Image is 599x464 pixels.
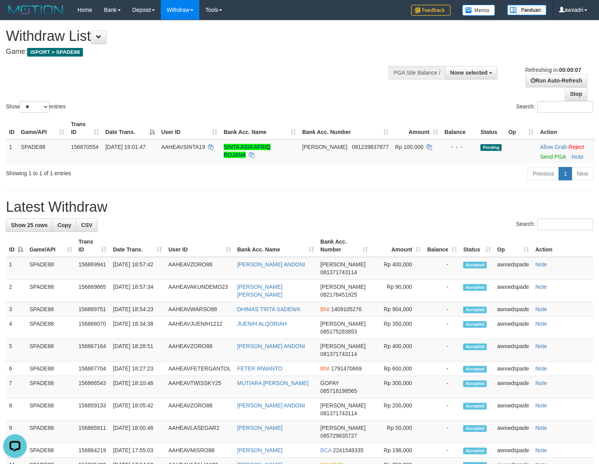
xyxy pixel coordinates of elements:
td: Rp 400,000 [371,339,424,361]
a: [PERSON_NAME] [237,425,282,431]
a: Previous [527,167,559,180]
img: Feedback.jpg [411,5,450,16]
span: GOPAY [320,380,339,386]
td: [DATE] 18:00:46 [110,421,165,443]
span: Copy [57,222,71,228]
a: Reject [568,144,584,150]
span: [PERSON_NAME] [320,343,366,349]
a: Note [535,365,547,372]
span: Show 25 rows [11,222,48,228]
span: CSV [81,222,92,228]
td: SPADE88 [26,302,75,317]
a: 1 [559,167,572,180]
a: CSV [76,218,97,232]
td: 2 [6,280,26,302]
th: Bank Acc. Name: activate to sort column ascending [234,235,317,257]
span: Accepted [463,403,487,409]
td: 156865911 [75,421,110,443]
td: AAHEAVJUENIH1212 [165,317,234,339]
span: [PERSON_NAME] [320,402,366,409]
td: - [424,421,460,443]
img: MOTION_logo.png [6,4,66,16]
td: Rp 904,000 [371,302,424,317]
td: AAHEAVLASEGAR2 [165,421,234,443]
span: BCA [320,447,331,453]
td: awxwdspade [494,376,532,398]
td: - [424,317,460,339]
td: Rp 50,000 [371,421,424,443]
a: Run Auto-Refresh [526,74,587,87]
span: Accepted [463,366,487,372]
th: User ID: activate to sort column ascending [158,117,220,139]
td: [DATE] 18:57:34 [110,280,165,302]
th: Bank Acc. Name: activate to sort column ascending [220,117,299,139]
a: [PERSON_NAME] [PERSON_NAME] [237,284,282,298]
span: Accepted [463,447,487,454]
a: MUTIARA [PERSON_NAME] [237,380,308,386]
a: FETER IRWANTO [237,365,282,372]
td: SPADE88 [26,257,75,280]
img: Button%20Memo.svg [462,5,495,16]
td: awxwdspade [494,361,532,376]
label: Search: [516,218,593,230]
a: Copy [52,218,76,232]
td: Rp 600,000 [371,361,424,376]
th: Balance: activate to sort column ascending [424,235,460,257]
th: Action [537,117,595,139]
td: Rp 350,000 [371,317,424,339]
td: 156868070 [75,317,110,339]
td: 1 [6,257,26,280]
a: Note [535,402,547,409]
td: [DATE] 18:05:42 [110,398,165,421]
a: Stop [565,87,587,101]
strong: 00:00:07 [559,67,581,73]
span: [PERSON_NAME] [320,261,366,268]
td: Rp 300,000 [371,376,424,398]
a: DHIMAS TIRTA SADEWA [237,306,300,312]
h4: Game: [6,48,391,56]
div: Showing 1 to 1 of 1 entries [6,166,244,177]
span: · [540,144,568,150]
th: User ID: activate to sort column ascending [165,235,234,257]
h1: Latest Withdraw [6,199,593,215]
td: - [424,398,460,421]
a: [PERSON_NAME] [237,447,282,453]
input: Search: [537,101,593,113]
span: [PERSON_NAME] [320,425,366,431]
td: 7 [6,376,26,398]
td: [DATE] 18:27:23 [110,361,165,376]
td: 4 [6,317,26,339]
button: None selected [445,66,497,79]
span: Copy 081371743114 to clipboard [320,269,357,275]
td: 1 [6,139,18,164]
td: AAHEAVZORO88 [165,339,234,361]
th: Date Trans.: activate to sort column ascending [110,235,165,257]
div: PGA Site Balance / [388,66,445,79]
td: 156867164 [75,339,110,361]
button: Open LiveChat chat widget [3,3,27,27]
select: Showentries [20,101,49,113]
td: 9 [6,421,26,443]
a: Note [535,306,547,312]
th: Status [477,117,505,139]
input: Search: [537,218,593,230]
a: Next [571,167,593,180]
td: Rp 198,000 [371,443,424,458]
a: Note [535,425,547,431]
td: SPADE88 [26,317,75,339]
th: Balance [441,117,477,139]
td: 156864219 [75,443,110,458]
th: Bank Acc. Number: activate to sort column ascending [299,117,392,139]
td: AAHEAVZORO88 [165,257,234,280]
td: [DATE] 17:55:03 [110,443,165,458]
th: ID: activate to sort column descending [6,235,26,257]
td: SPADE88 [26,443,75,458]
h1: Withdraw List [6,28,391,44]
span: Copy 1791470669 to clipboard [331,365,362,372]
td: 6 [6,361,26,376]
td: SPADE88 [26,398,75,421]
td: 8 [6,398,26,421]
td: awxwdspade [494,398,532,421]
td: - [424,443,460,458]
a: Send PGA [540,154,566,160]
